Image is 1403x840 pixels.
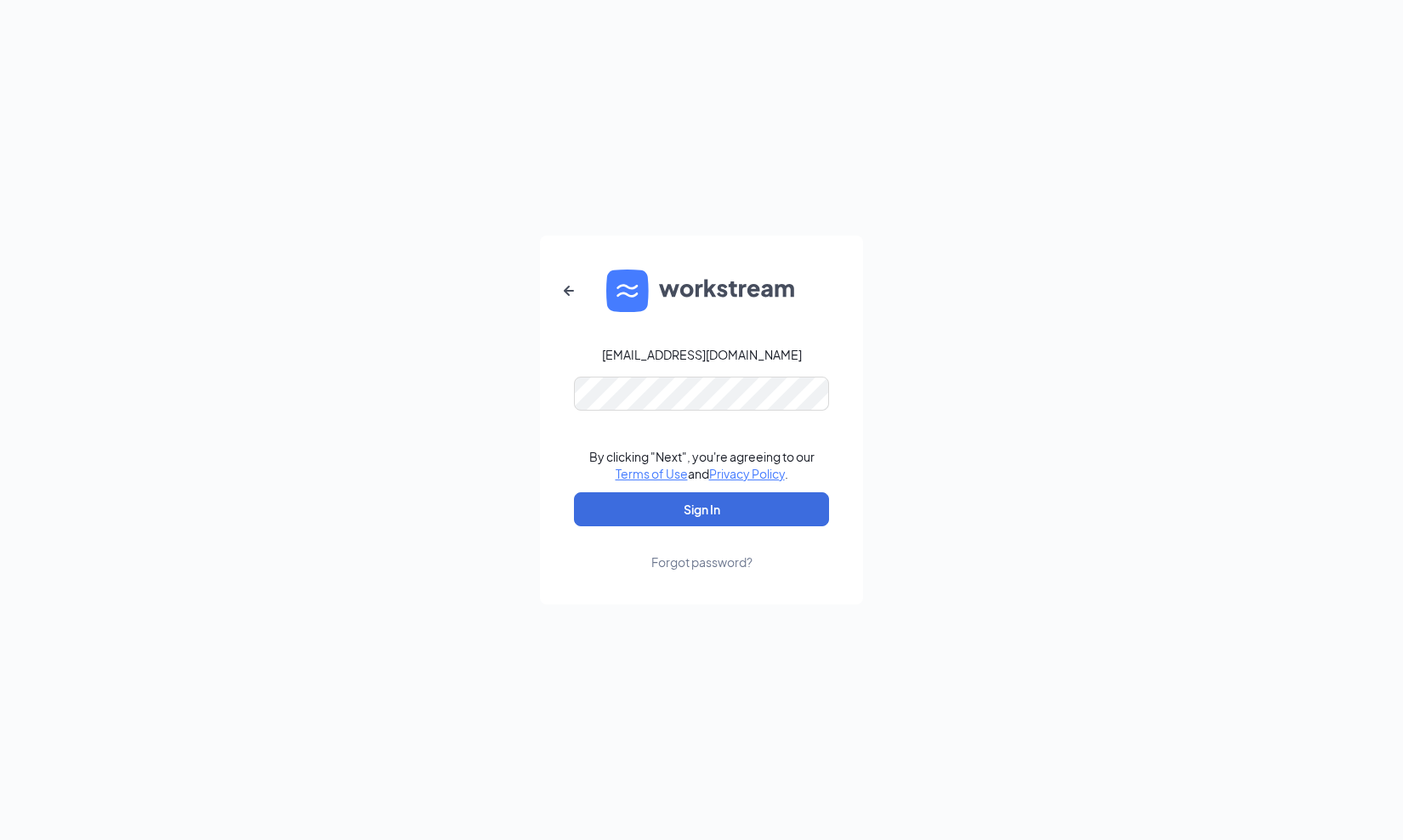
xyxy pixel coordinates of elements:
[548,270,589,311] button: ArrowLeftNew
[709,466,785,481] a: Privacy Policy
[651,526,753,570] a: Forgot password?
[651,553,753,570] div: Forgot password?
[589,448,815,482] div: By clicking "Next", you're agreeing to our and .
[559,281,579,301] svg: ArrowLeftNew
[574,492,829,526] button: Sign In
[602,346,802,363] div: [EMAIL_ADDRESS][DOMAIN_NAME]
[616,466,688,481] a: Terms of Use
[606,270,797,312] img: WS logo and Workstream text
